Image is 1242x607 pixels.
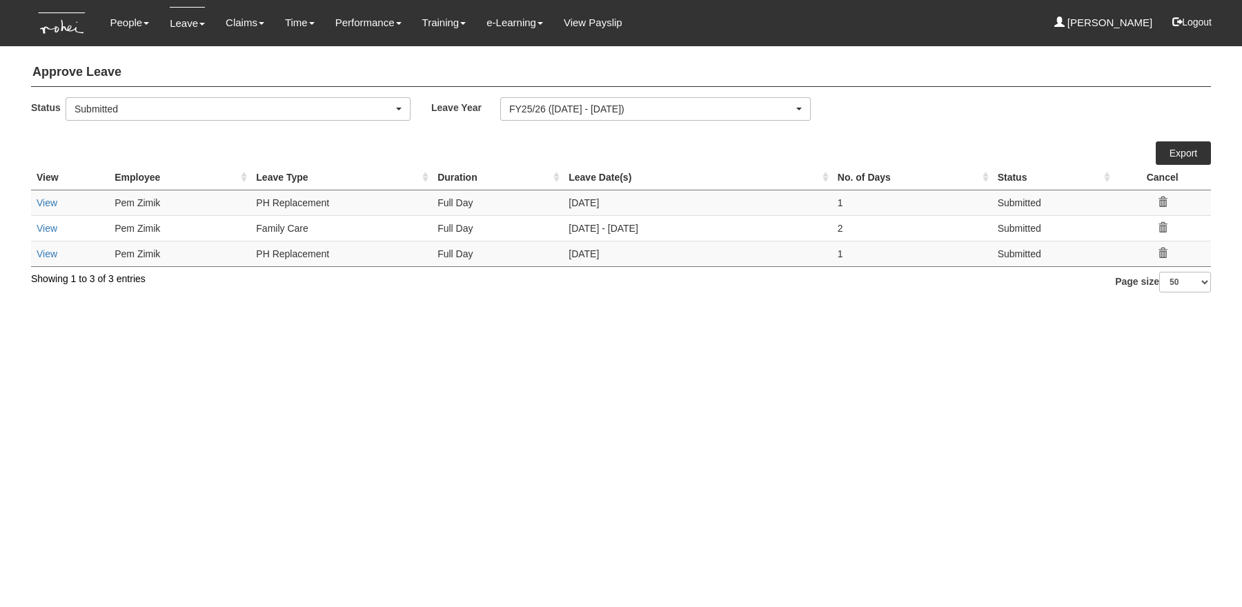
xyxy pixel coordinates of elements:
td: [DATE] - [DATE] [563,215,832,241]
button: Logout [1163,6,1221,39]
th: Leave Date(s) : activate to sort column ascending [563,165,832,190]
label: Page size [1115,272,1211,292]
a: [PERSON_NAME] [1054,7,1153,39]
th: View [31,165,109,190]
th: Duration : activate to sort column ascending [432,165,563,190]
a: e-Learning [486,7,543,39]
td: Pem Zimik [109,215,250,241]
td: Family Care [250,215,432,241]
div: Submitted [75,102,393,116]
a: Claims [226,7,264,39]
a: View [37,223,57,234]
button: Submitted [66,97,411,121]
select: Page size [1159,272,1211,292]
td: Pem Zimik [109,241,250,266]
td: Submitted [992,241,1114,266]
td: PH Replacement [250,241,432,266]
td: PH Replacement [250,190,432,215]
h4: Approve Leave [31,59,1211,87]
td: [DATE] [563,241,832,266]
a: People [110,7,149,39]
td: [DATE] [563,190,832,215]
a: View Payslip [564,7,622,39]
th: Cancel [1114,165,1211,190]
td: Full Day [432,241,563,266]
a: Training [422,7,466,39]
a: Leave [170,7,205,39]
a: Performance [335,7,402,39]
th: Employee : activate to sort column ascending [109,165,250,190]
label: Leave Year [431,97,500,117]
td: Pem Zimik [109,190,250,215]
div: FY25/26 ([DATE] - [DATE]) [509,102,793,116]
td: 1 [832,241,992,266]
a: Export [1156,141,1211,165]
td: Submitted [992,190,1114,215]
a: Time [285,7,315,39]
a: View [37,248,57,259]
td: Full Day [432,190,563,215]
td: 1 [832,190,992,215]
td: Full Day [432,215,563,241]
th: Status : activate to sort column ascending [992,165,1114,190]
th: Leave Type : activate to sort column ascending [250,165,432,190]
button: FY25/26 ([DATE] - [DATE]) [500,97,811,121]
th: No. of Days : activate to sort column ascending [832,165,992,190]
td: Submitted [992,215,1114,241]
a: View [37,197,57,208]
td: 2 [832,215,992,241]
label: Status [31,97,66,117]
